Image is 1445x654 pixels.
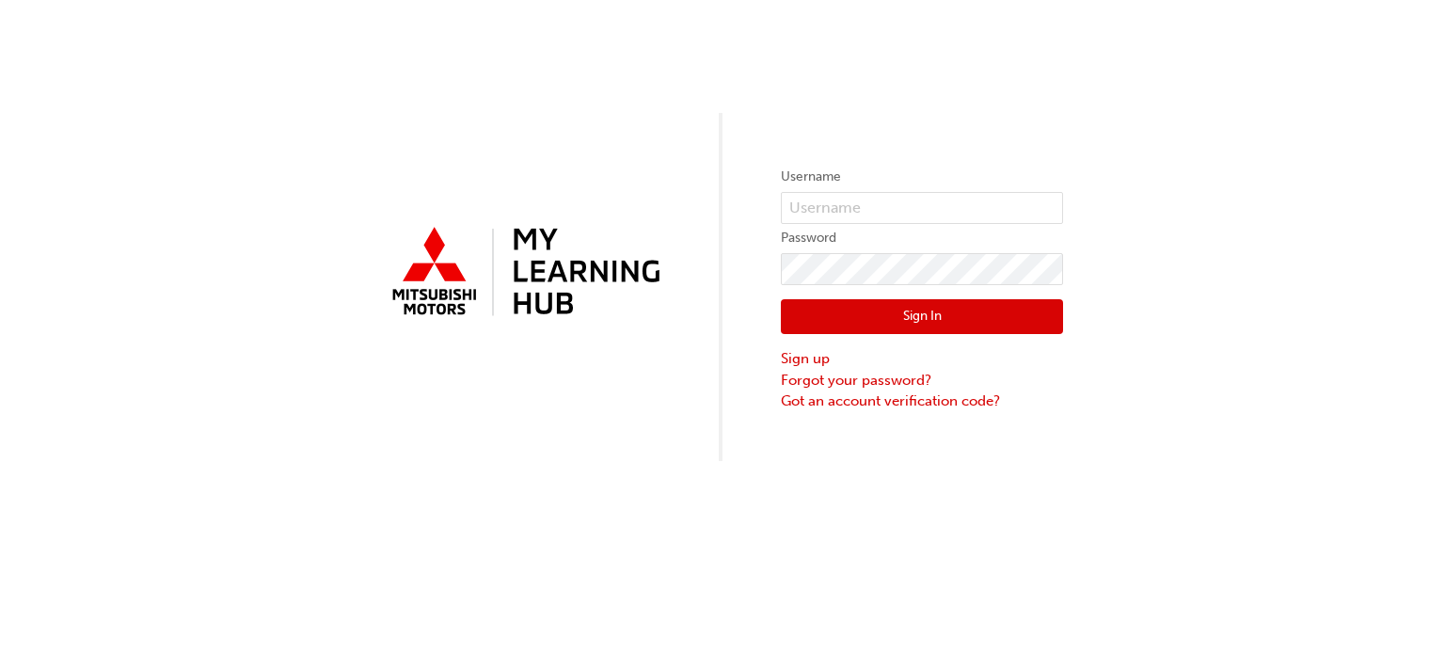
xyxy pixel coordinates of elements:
label: Username [781,166,1063,188]
a: Sign up [781,348,1063,370]
label: Password [781,227,1063,249]
a: Forgot your password? [781,370,1063,391]
button: Sign In [781,299,1063,335]
a: Got an account verification code? [781,391,1063,412]
img: mmal [382,219,664,327]
input: Username [781,192,1063,224]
